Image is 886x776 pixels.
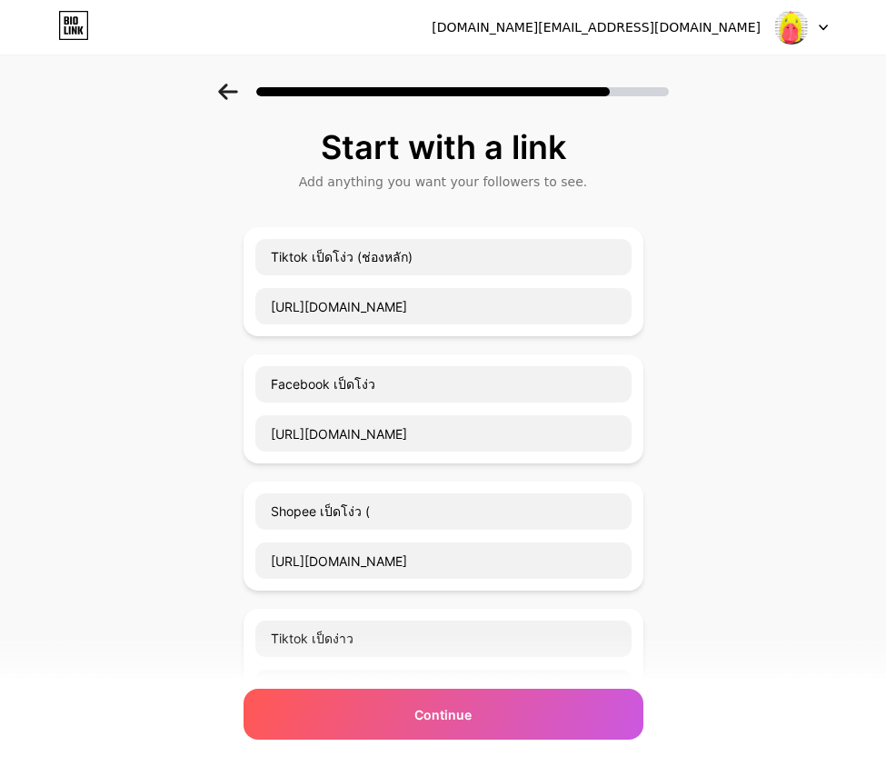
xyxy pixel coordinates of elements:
input: URL [255,288,632,324]
input: URL [255,542,632,579]
div: Add anything you want your followers to see. [253,173,634,191]
div: Start with a link [253,129,634,165]
input: Link name [255,239,632,275]
span: Continue [414,705,472,724]
div: [DOMAIN_NAME][EMAIL_ADDRESS][DOMAIN_NAME] [432,18,761,37]
input: Link name [255,621,632,657]
input: URL [255,670,632,706]
img: pedngow [774,10,809,45]
input: Link name [255,493,632,530]
input: Link name [255,366,632,403]
input: URL [255,415,632,452]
